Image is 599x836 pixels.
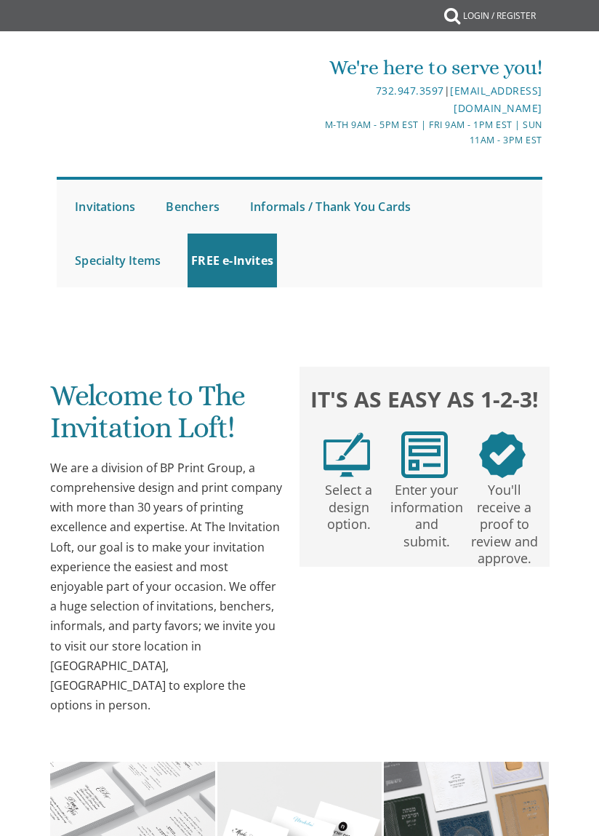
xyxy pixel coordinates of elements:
[300,117,542,148] div: M-Th 9am - 5pm EST | Fri 9am - 1pm EST | Sun 11am - 3pm EST
[50,380,284,455] h1: Welcome to The Invitation Loft!
[313,478,385,533] p: Select a design option.
[300,53,542,82] div: We're here to serve you!
[50,458,284,715] div: We are a division of BP Print Group, a comprehensive design and print company with more than 30 y...
[308,385,542,413] h2: It's as easy as 1-2-3!
[468,478,540,567] p: You'll receive a proof to review and approve.
[300,82,542,117] div: |
[401,431,448,478] img: step2.png
[479,431,526,478] img: step3.png
[390,478,462,550] p: Enter your information and submit.
[71,234,164,287] a: Specialty Items
[246,180,414,234] a: Informals / Thank You Cards
[450,84,542,115] a: [EMAIL_ADDRESS][DOMAIN_NAME]
[323,431,370,478] img: step1.png
[188,234,277,287] a: FREE e-Invites
[376,84,444,97] a: 732.947.3597
[71,180,139,234] a: Invitations
[162,180,223,234] a: Benchers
